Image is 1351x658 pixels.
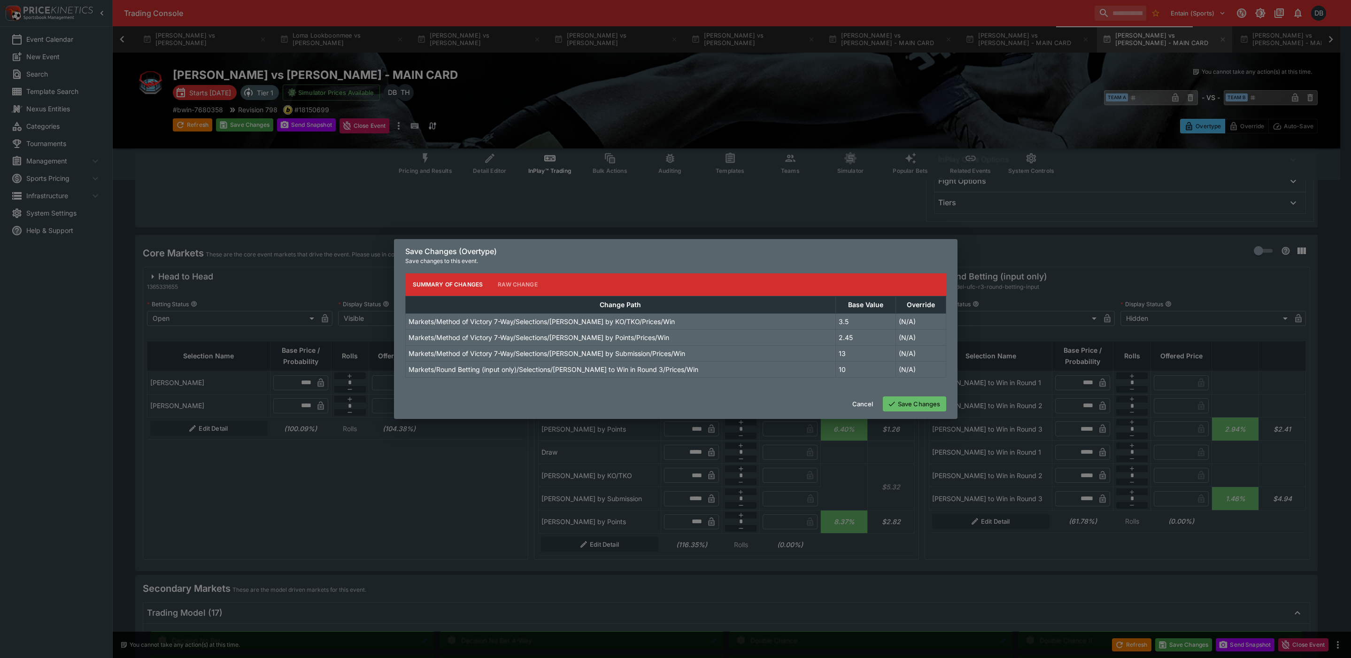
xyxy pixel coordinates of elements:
p: Markets/Round Betting (input only)/Selections/[PERSON_NAME] to Win in Round 3/Prices/Win [409,364,698,374]
td: 2.45 [836,329,896,345]
p: Save changes to this event. [405,256,946,266]
button: Save Changes [883,396,946,411]
th: Override [896,296,946,313]
button: Cancel [847,396,879,411]
td: (N/A) [896,313,946,329]
td: 3.5 [836,313,896,329]
th: Change Path [405,296,836,313]
td: (N/A) [896,329,946,345]
td: 10 [836,361,896,377]
h6: Save Changes (Overtype) [405,247,946,256]
p: Markets/Method of Victory 7-Way/Selections/[PERSON_NAME] by Points/Prices/Win [409,333,669,342]
p: Markets/Method of Victory 7-Way/Selections/[PERSON_NAME] by Submission/Prices/Win [409,348,685,358]
p: Markets/Method of Victory 7-Way/Selections/[PERSON_NAME] by KO/TKO/Prices/Win [409,317,675,326]
td: (N/A) [896,361,946,377]
th: Base Value [836,296,896,313]
td: (N/A) [896,345,946,361]
button: Raw Change [490,273,545,296]
td: 13 [836,345,896,361]
button: Summary of Changes [405,273,491,296]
